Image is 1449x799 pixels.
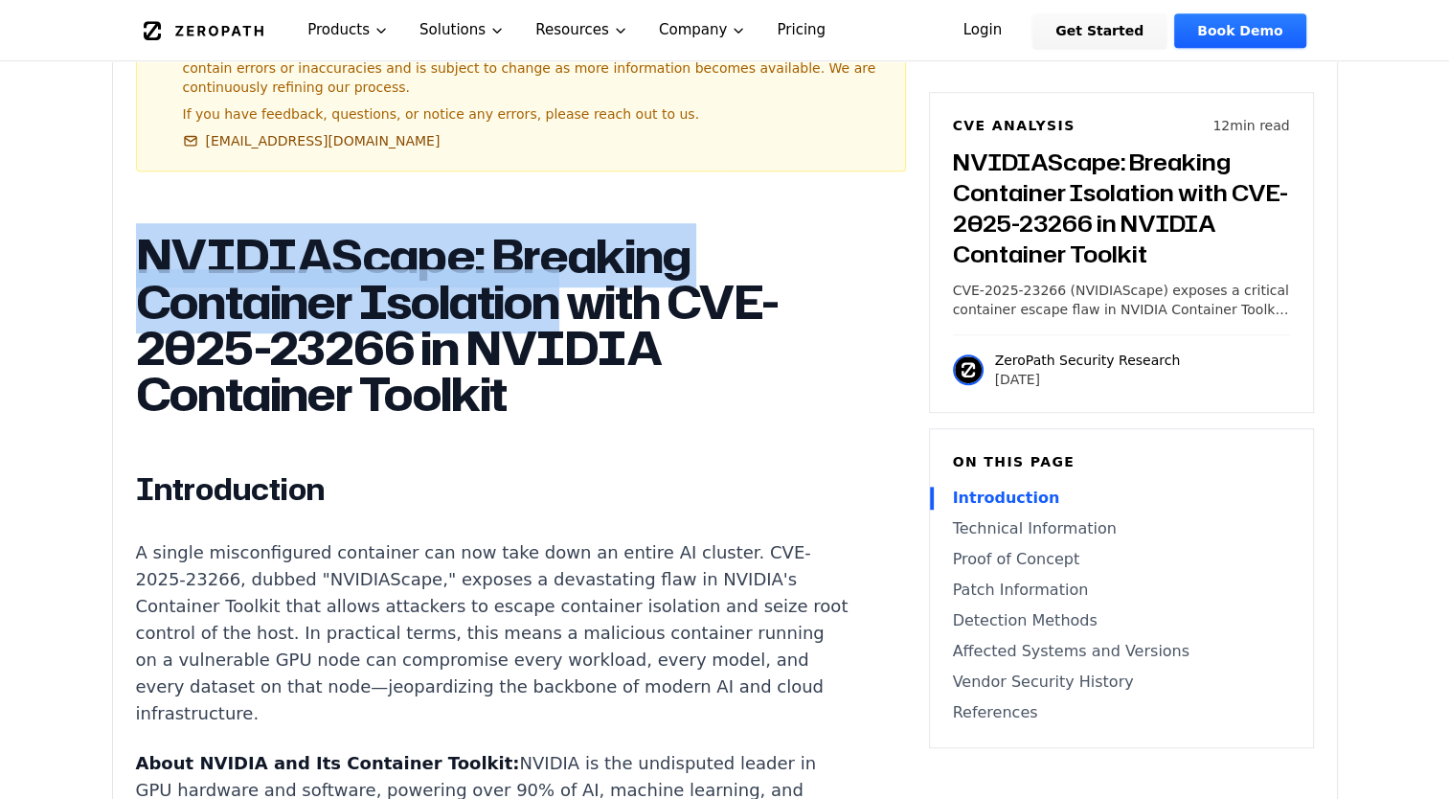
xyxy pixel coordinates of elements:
h6: On this page [953,452,1290,471]
a: References [953,701,1290,724]
p: A single misconfigured container can now take down an entire AI cluster. CVE-2025-23266, dubbed "... [136,539,849,727]
a: Get Started [1032,13,1166,48]
a: Affected Systems and Versions [953,640,1290,663]
img: ZeroPath Security Research [953,354,984,385]
a: Introduction [953,487,1290,510]
a: [EMAIL_ADDRESS][DOMAIN_NAME] [183,131,441,150]
p: 12 min read [1212,116,1289,135]
a: Technical Information [953,517,1290,540]
a: Vendor Security History [953,671,1290,694]
p: [DATE] [995,370,1181,389]
p: CVE-2025-23266 (NVIDIAScape) exposes a critical container escape flaw in NVIDIA Container Toolkit... [953,281,1290,319]
strong: About NVIDIA and Its Container Toolkit: [136,753,520,773]
a: Login [940,13,1026,48]
a: Patch Information [953,579,1290,602]
a: Book Demo [1174,13,1305,48]
p: This CVE analysis is an experimental publication that is completely AI-generated. The content may... [183,39,890,97]
p: ZeroPath Security Research [995,351,1181,370]
a: Detection Methods [953,609,1290,632]
p: If you have feedback, questions, or notice any errors, please reach out to us. [183,104,890,124]
h2: Introduction [136,470,849,509]
a: Proof of Concept [953,548,1290,571]
h3: NVIDIAScape: Breaking Container Isolation with CVE-2025-23266 in NVIDIA Container Toolkit [953,147,1290,269]
h6: CVE Analysis [953,116,1075,135]
h1: NVIDIAScape: Breaking Container Isolation with CVE-2025-23266 in NVIDIA Container Toolkit [136,233,849,417]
